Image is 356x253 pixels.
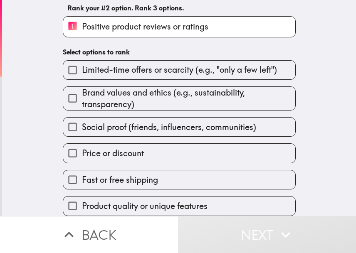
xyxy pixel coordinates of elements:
span: Positive product reviews or ratings [82,21,208,32]
h6: Rank your #2 option. Rank 3 options. [67,3,291,12]
span: Price or discount [82,147,144,159]
button: Next [178,216,356,253]
span: Social proof (friends, influencers, communities) [82,121,256,133]
span: Product quality or unique features [82,200,208,212]
button: Limited-time offers or scarcity (e.g., "only a few left") [63,61,295,79]
button: Product quality or unique features [63,197,295,215]
h6: Select options to rank [63,47,296,56]
span: Limited-time offers or scarcity (e.g., "only a few left") [82,64,277,76]
button: Price or discount [63,144,295,162]
button: 1Positive product reviews or ratings [63,17,295,37]
button: Brand values and ethics (e.g., sustainability, transparency) [63,87,295,110]
span: Brand values and ethics (e.g., sustainability, transparency) [82,87,295,110]
button: Fast or free shipping [63,170,295,189]
button: Social proof (friends, influencers, communities) [63,118,295,136]
span: Fast or free shipping [82,174,158,186]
